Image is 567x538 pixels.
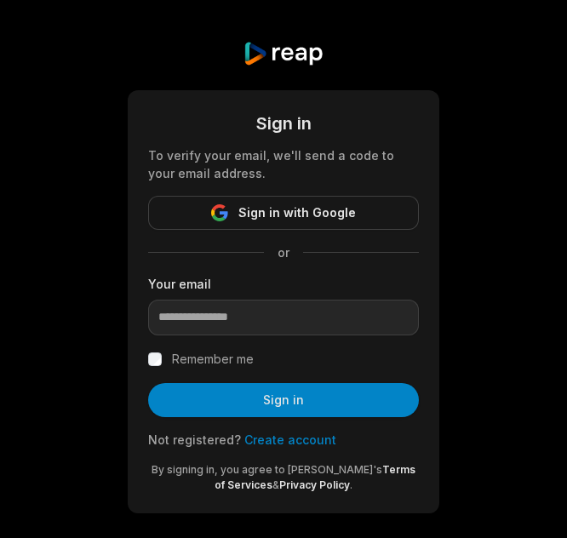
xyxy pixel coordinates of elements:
a: Terms of Services [215,463,415,491]
div: Sign in [148,111,419,136]
span: or [264,243,303,261]
div: To verify your email, we'll send a code to your email address. [148,146,419,182]
span: & [272,478,279,491]
label: Remember me [172,349,254,369]
a: Privacy Policy [279,478,350,491]
span: Sign in with Google [238,203,356,223]
button: Sign in [148,383,419,417]
span: . [350,478,352,491]
span: By signing in, you agree to [PERSON_NAME]'s [152,463,382,476]
a: Create account [244,432,336,447]
img: reap [243,41,324,66]
button: Sign in with Google [148,196,419,230]
span: Not registered? [148,432,241,447]
label: Your email [148,275,419,293]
